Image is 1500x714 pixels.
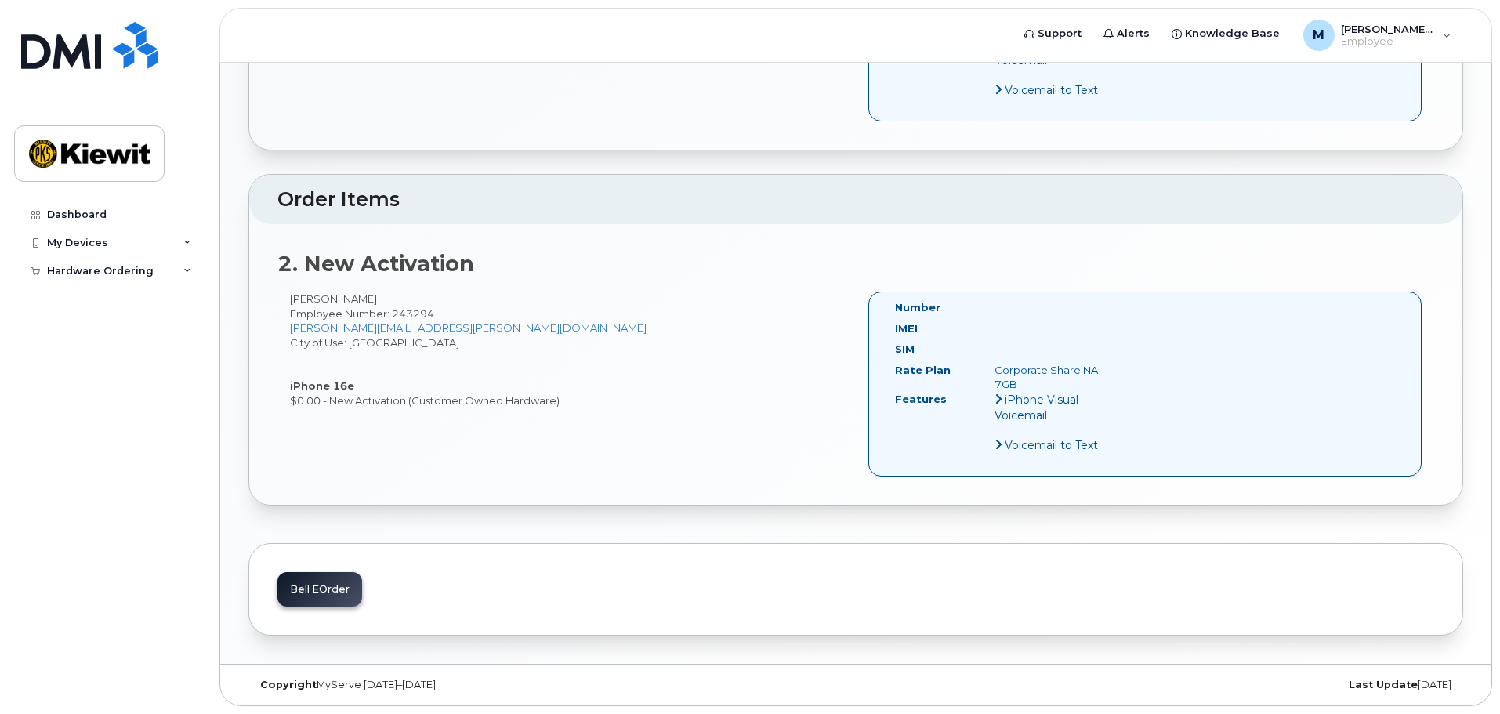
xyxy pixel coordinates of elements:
[1005,83,1098,97] span: Voicemail to Text
[1092,18,1161,49] a: Alerts
[290,379,354,392] strong: iPhone 16e
[1313,26,1324,45] span: M
[983,363,1121,392] div: Corporate Share NA 7GB
[1432,646,1488,702] iframe: Messenger Launcher
[1341,23,1435,35] span: [PERSON_NAME].Park
[260,679,317,690] strong: Copyright
[290,321,647,334] a: [PERSON_NAME][EMAIL_ADDRESS][PERSON_NAME][DOMAIN_NAME]
[277,292,856,408] div: [PERSON_NAME] City of Use: [GEOGRAPHIC_DATA] $0.00 - New Activation (Customer Owned Hardware)
[895,363,951,378] label: Rate Plan
[1341,35,1435,48] span: Employee
[1349,679,1418,690] strong: Last Update
[995,38,1078,67] span: iPhone Visual Voicemail
[1292,20,1462,51] div: Matthew.Park
[1161,18,1291,49] a: Knowledge Base
[995,393,1078,422] span: iPhone Visual Voicemail
[895,321,918,336] label: IMEI
[895,342,915,357] label: SIM
[1058,679,1463,691] div: [DATE]
[277,251,474,277] strong: 2. New Activation
[1117,26,1150,42] span: Alerts
[895,300,940,315] label: Number
[1185,26,1280,42] span: Knowledge Base
[1038,26,1082,42] span: Support
[290,307,434,320] span: Employee Number: 243294
[1013,18,1092,49] a: Support
[248,679,654,691] div: MyServe [DATE]–[DATE]
[895,392,947,407] label: Features
[1005,438,1098,452] span: Voicemail to Text
[277,189,1434,211] h2: Order Items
